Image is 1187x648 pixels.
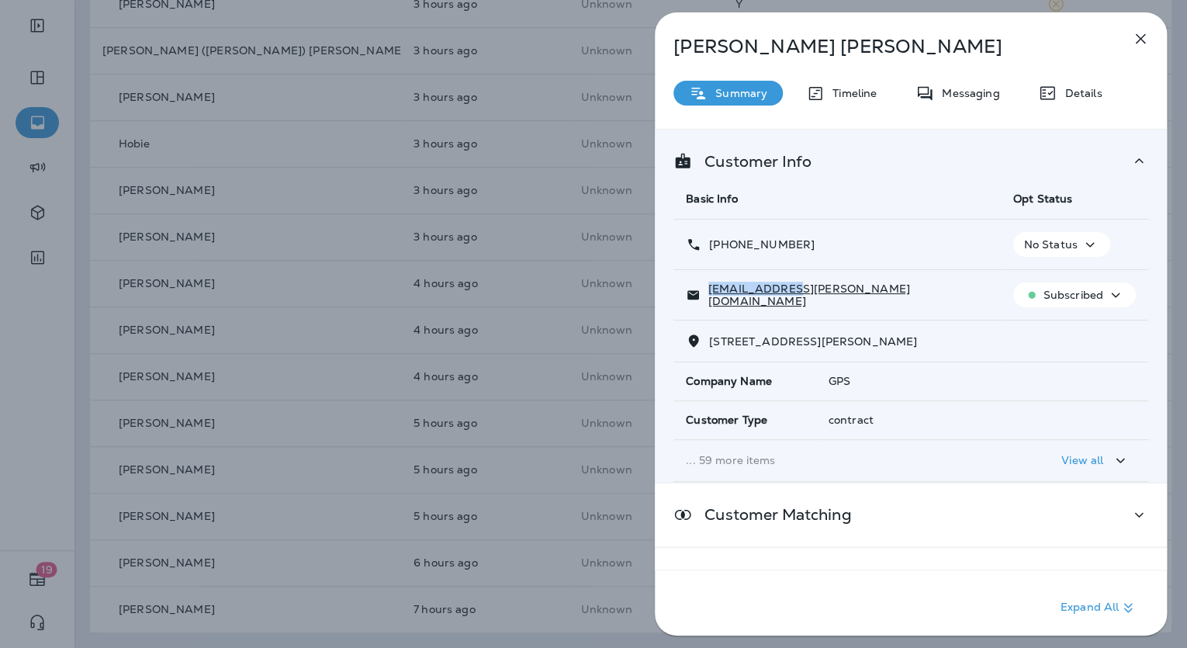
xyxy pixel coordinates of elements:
[1013,192,1072,206] span: Opt Status
[701,282,988,307] p: [EMAIL_ADDRESS][PERSON_NAME][DOMAIN_NAME]
[673,36,1097,57] p: [PERSON_NAME] [PERSON_NAME]
[1061,454,1103,466] p: View all
[1024,238,1078,251] p: No Status
[1013,282,1136,307] button: Subscribed
[692,508,851,521] p: Customer Matching
[1099,570,1130,601] button: Add to Static Segment
[1054,594,1144,622] button: Expand All
[686,454,988,466] p: ... 59 more items
[829,413,874,427] span: contract
[701,238,815,251] p: [PHONE_NUMBER]
[934,87,999,99] p: Messaging
[1055,446,1136,475] button: View all
[692,155,812,168] p: Customer Info
[1043,289,1103,301] p: Subscribed
[1057,87,1102,99] p: Details
[686,375,772,388] span: Company Name
[708,87,767,99] p: Summary
[1013,232,1110,257] button: No Status
[825,87,877,99] p: Timeline
[686,414,767,427] span: Customer Type
[686,192,737,206] span: Basic Info
[829,374,850,388] span: GPS
[1061,598,1137,617] p: Expand All
[709,334,917,348] span: [STREET_ADDRESS][PERSON_NAME]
